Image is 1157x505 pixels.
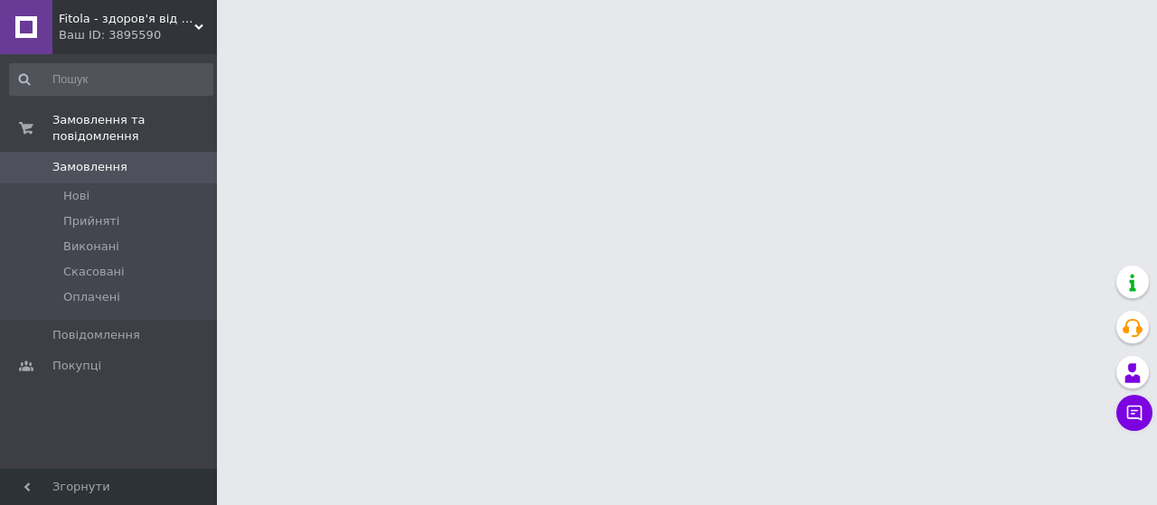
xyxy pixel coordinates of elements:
span: Виконані [63,238,119,255]
span: Повідомлення [52,327,140,343]
span: Скасовані [63,264,125,280]
span: Покупці [52,358,101,374]
span: Оплачені [63,289,120,305]
span: Fitola - здоров'я від природи [59,11,194,27]
span: Прийняті [63,213,119,229]
div: Ваш ID: 3895590 [59,27,217,43]
button: Чат з покупцем [1116,395,1152,431]
span: Нові [63,188,89,204]
input: Пошук [9,63,213,96]
span: Замовлення та повідомлення [52,112,217,145]
span: Замовлення [52,159,127,175]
